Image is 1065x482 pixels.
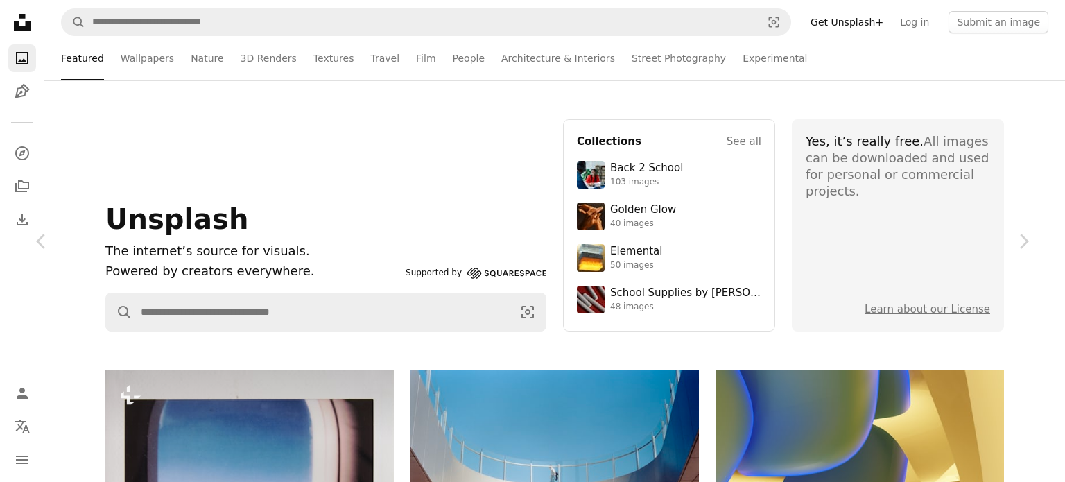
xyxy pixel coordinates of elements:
img: premium_photo-1715107534993-67196b65cde7 [577,286,605,313]
form: Find visuals sitewide [105,293,546,332]
button: Search Unsplash [106,293,132,331]
div: School Supplies by [PERSON_NAME] [610,286,761,300]
a: Wallpapers [121,36,174,80]
a: Next [982,175,1065,308]
a: See all [727,133,761,150]
div: 103 images [610,177,683,188]
span: Yes, it’s really free. [806,134,924,148]
a: Travel [370,36,399,80]
button: Visual search [757,9,790,35]
div: Elemental [610,245,662,259]
a: Collections [8,173,36,200]
a: Elemental50 images [577,244,761,272]
a: Film [416,36,435,80]
a: Photos [8,44,36,72]
button: Search Unsplash [62,9,85,35]
h1: The internet’s source for visuals. [105,241,400,261]
a: Get Unsplash+ [802,11,892,33]
img: premium_photo-1754759085924-d6c35cb5b7a4 [577,203,605,230]
button: Menu [8,446,36,474]
button: Visual search [510,293,546,331]
a: Explore [8,139,36,167]
a: Log in / Sign up [8,379,36,407]
div: 40 images [610,218,676,230]
a: Modern architecture with a person on a balcony [410,460,699,472]
a: Learn about our License [865,303,990,316]
a: People [453,36,485,80]
h4: Collections [577,133,641,150]
button: Submit an image [949,11,1048,33]
a: Abstract organic shapes with blue and yellow gradients [716,460,1004,472]
p: Powered by creators everywhere. [105,261,400,282]
div: 50 images [610,260,662,271]
img: premium_photo-1683135218355-6d72011bf303 [577,161,605,189]
div: All images can be downloaded and used for personal or commercial projects. [806,133,990,200]
a: School Supplies by [PERSON_NAME]48 images [577,286,761,313]
button: Language [8,413,36,440]
a: Experimental [743,36,807,80]
a: Street Photography [632,36,726,80]
form: Find visuals sitewide [61,8,791,36]
a: Textures [313,36,354,80]
a: Illustrations [8,78,36,105]
a: Log in [892,11,937,33]
a: Back 2 School103 images [577,161,761,189]
span: Unsplash [105,203,248,235]
a: 3D Renders [241,36,297,80]
img: premium_photo-1751985761161-8a269d884c29 [577,244,605,272]
a: Nature [191,36,223,80]
div: Back 2 School [610,162,683,175]
a: Supported by [406,265,546,282]
div: 48 images [610,302,761,313]
div: Golden Glow [610,203,676,217]
a: Golden Glow40 images [577,203,761,230]
a: Architecture & Interiors [501,36,615,80]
